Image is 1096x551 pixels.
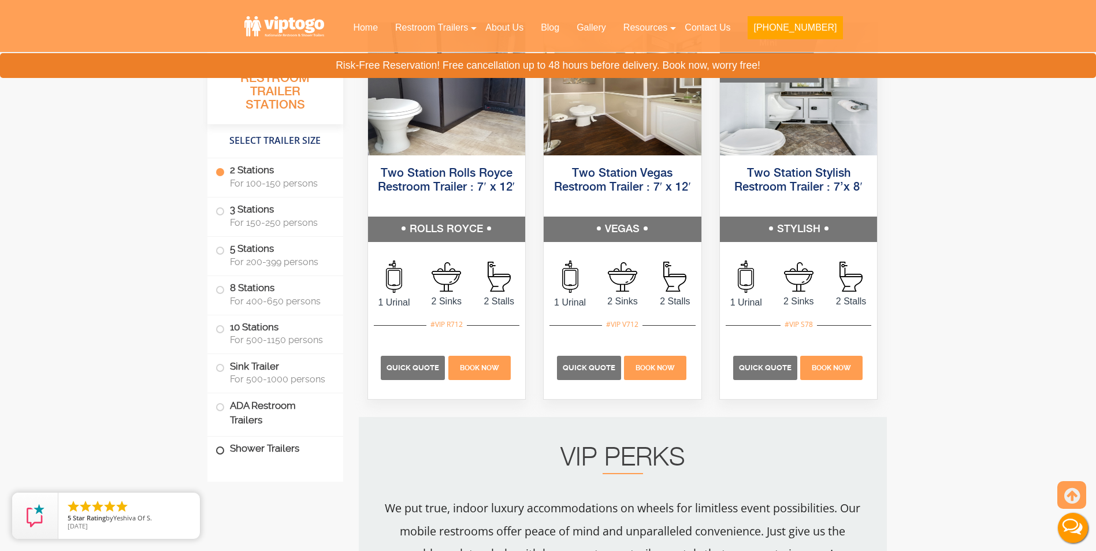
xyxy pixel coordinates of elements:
[113,513,152,522] span: Yeshiva Of S.
[720,23,878,155] img: A mini restroom trailer with two separate stations and separate doors for males and females
[368,23,526,155] img: Side view of two station restroom trailer with separate doors for males and females
[733,362,799,372] a: Quick Quote
[207,55,343,124] h3: All Portable Restroom Trailer Stations
[386,260,402,293] img: an icon of urinal
[216,354,335,390] label: Sink Trailer
[636,364,675,372] span: Book Now
[812,364,851,372] span: Book Now
[91,500,105,513] li: 
[544,23,701,155] img: Side view of two station restroom trailer with separate doors for males and females
[734,167,862,193] a: Two Station Stylish Restroom Trailer : 7’x 8′
[839,262,863,292] img: an icon of stall
[387,15,477,40] a: Restroom Trailers
[115,500,129,513] li: 
[799,362,864,372] a: Book Now
[68,515,191,523] span: by
[738,260,754,293] img: an icon of urinal
[663,262,686,292] img: an icon of stall
[477,15,532,40] a: About Us
[216,158,335,194] label: 2 Stations
[676,15,739,40] a: Contact Us
[230,296,329,307] span: For 400-650 persons
[387,363,439,372] span: Quick Quote
[623,362,688,372] a: Book Now
[825,295,878,308] span: 2 Stalls
[460,364,499,372] span: Book Now
[230,334,329,345] span: For 500-1150 persons
[615,15,676,40] a: Resources
[596,295,649,308] span: 2 Sinks
[368,217,526,242] h5: ROLLS ROYCE
[544,296,596,310] span: 1 Urinal
[772,295,825,308] span: 2 Sinks
[368,296,421,310] span: 1 Urinal
[748,16,842,39] button: [PHONE_NUMBER]
[381,362,447,372] a: Quick Quote
[216,315,335,351] label: 10 Stations
[216,393,335,433] label: ADA Restroom Trailers
[532,15,568,40] a: Blog
[554,167,691,193] a: Two Station Vegas Restroom Trailer : 7′ x 12′
[649,295,701,308] span: 2 Stalls
[720,296,772,310] span: 1 Urinal
[608,262,637,292] img: an icon of sink
[216,437,335,461] label: Shower Trailers
[488,262,511,292] img: an icon of stall
[473,295,525,308] span: 2 Stalls
[79,500,92,513] li: 
[73,513,106,522] span: Star Rating
[602,317,642,332] div: #VIP V712
[230,217,329,228] span: For 150-250 persons
[230,178,329,189] span: For 100-150 persons
[68,522,88,530] span: [DATE]
[781,317,817,332] div: #VIP S78
[378,167,515,193] a: Two Station Rolls Royce Restroom Trailer : 7′ x 12′
[24,504,47,527] img: Review Rating
[739,363,792,372] span: Quick Quote
[544,217,701,242] h5: VEGAS
[216,198,335,233] label: 3 Stations
[784,262,813,292] img: an icon of sink
[420,295,473,308] span: 2 Sinks
[568,15,615,40] a: Gallery
[562,260,578,293] img: an icon of urinal
[216,237,335,273] label: 5 Stations
[216,276,335,312] label: 8 Stations
[563,363,615,372] span: Quick Quote
[103,500,117,513] li: 
[720,217,878,242] h5: STYLISH
[66,500,80,513] li: 
[382,446,864,474] h2: VIP PERKS
[739,15,851,46] a: [PHONE_NUMBER]
[344,15,387,40] a: Home
[432,262,461,292] img: an icon of sink
[557,362,623,372] a: Quick Quote
[230,256,329,267] span: For 200-399 persons
[426,317,467,332] div: #VIP R712
[1050,505,1096,551] button: Live Chat
[230,374,329,385] span: For 500-1000 persons
[207,130,343,152] h4: Select Trailer Size
[447,362,512,372] a: Book Now
[68,513,71,522] span: 5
